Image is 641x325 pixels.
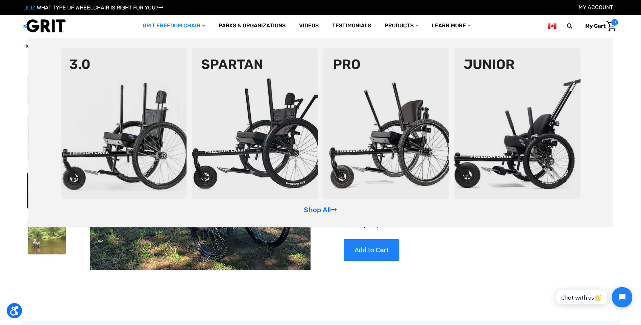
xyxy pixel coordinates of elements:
[28,221,66,254] img: GRIT Freedom Chair: 3.0
[611,19,618,26] span: 0
[578,4,613,10] a: Account
[292,15,325,37] a: Videos
[425,15,477,37] a: Learn More
[41,258,55,266] button: Go to slide 1 of 3
[378,15,425,37] a: Products
[23,4,163,11] a: QUIZ:WHAT TYPE OF WHEELCHAIR IS RIGHT FOR YOU?
[607,21,616,31] img: Cart
[325,15,378,37] a: Testimonials
[344,239,399,261] input: Add to Cart
[454,48,581,199] img: junior-chair.png
[570,19,580,33] input: Search
[323,48,449,199] img: pro-chair.png
[549,281,638,313] iframe: Tidio Chat
[585,23,606,29] span: My Cart
[212,15,292,37] a: Parks & Organizations
[580,19,618,33] a: Cart with 0 items
[28,116,66,160] img: GRIT Freedom Chair: 3.0
[136,15,212,37] a: GRIT Freedom Chair
[548,22,556,30] img: ca.png
[23,42,618,50] nav: Breadcrumb
[28,76,66,104] img: GRIT Freedom Chair: 3.0
[23,43,37,49] span: Home
[28,172,66,208] img: GRIT Freedom Chair: 3.0
[23,19,66,33] img: GRIT All-Terrain Wheelchair and Mobility Equipment
[61,48,187,199] img: 3point0.png
[192,48,318,199] img: spartan2.png
[23,4,37,11] span: QUIZ:
[304,206,337,214] a: Shop All
[23,42,37,50] a: Home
